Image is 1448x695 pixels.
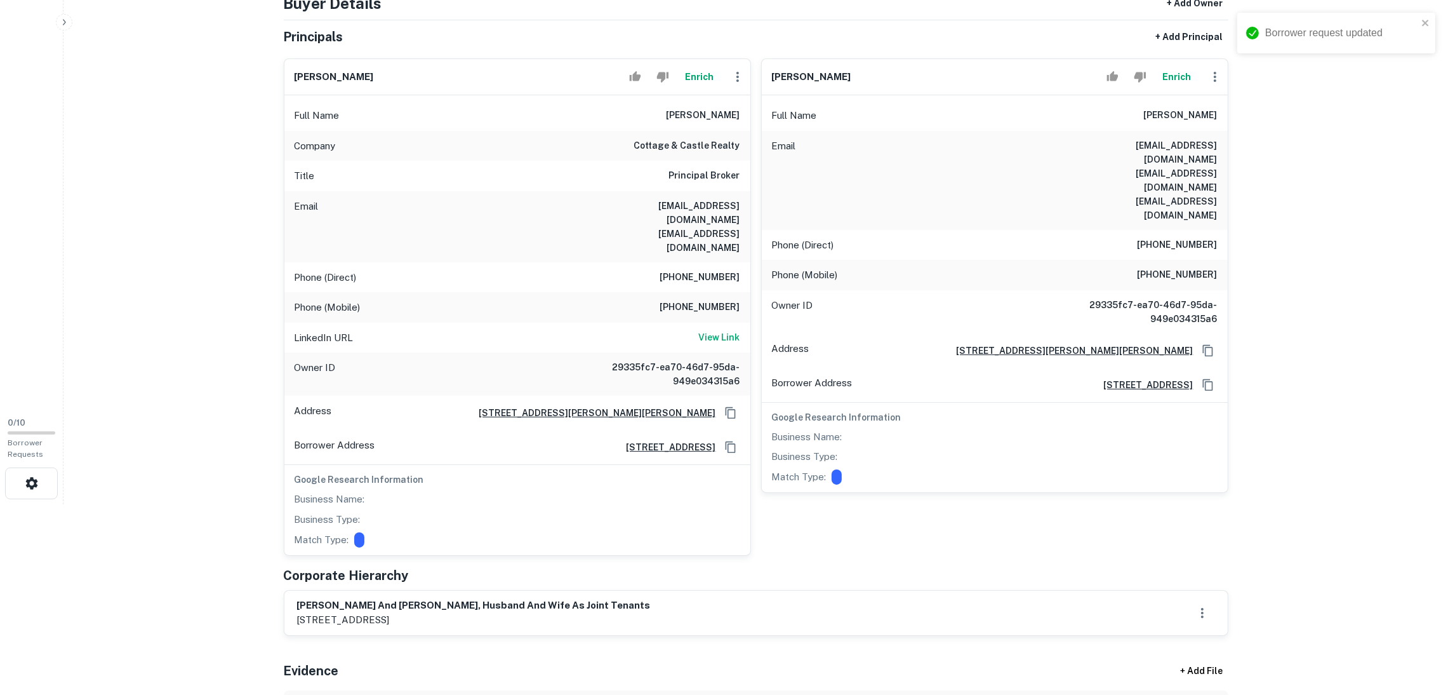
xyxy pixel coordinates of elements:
button: Enrich [1157,64,1197,90]
p: [STREET_ADDRESS] [297,612,651,628]
p: LinkedIn URL [295,330,354,346]
h5: Evidence [284,661,339,680]
p: Business Type: [295,512,361,527]
button: Accept [1101,64,1124,90]
a: [STREET_ADDRESS][PERSON_NAME][PERSON_NAME] [947,344,1193,358]
p: Company [295,138,336,154]
button: Reject [651,64,674,90]
h6: [PERSON_NAME] [667,108,740,123]
button: close [1421,18,1430,30]
h6: 29335fc7-ea70-46d7-95da-949e034315a6 [588,360,740,388]
a: View Link [699,330,740,346]
p: Business Name: [295,492,365,507]
h6: Google Research Information [295,473,740,487]
h6: [PERSON_NAME] and [PERSON_NAME], husband and wife as joint tenants [297,598,651,613]
h6: [PERSON_NAME] [1144,108,1218,123]
h6: Principal Broker [669,168,740,184]
h6: [EMAIL_ADDRESS][DOMAIN_NAME] [EMAIL_ADDRESS][DOMAIN_NAME] [EMAIL_ADDRESS][DOMAIN_NAME] [1065,138,1218,222]
p: Business Type: [772,449,838,464]
h6: [PERSON_NAME] [295,70,374,84]
span: Borrower Requests [8,438,43,459]
h6: Google Research Information [772,410,1218,424]
h5: Principals [284,27,343,46]
h6: [PHONE_NUMBER] [660,300,740,315]
button: Accept [624,64,646,90]
button: Copy Address [1199,375,1218,395]
p: Borrower Address [772,375,853,395]
p: Phone (Mobile) [772,267,838,283]
button: Copy Address [1199,341,1218,360]
button: Copy Address [721,403,740,422]
p: Borrower Address [295,438,375,457]
h6: [PHONE_NUMBER] [1138,267,1218,283]
p: Phone (Direct) [295,270,357,285]
h6: cottage & castle realty [634,138,740,154]
h5: Corporate Hierarchy [284,566,409,585]
p: Phone (Mobile) [295,300,361,315]
p: Match Type: [295,532,349,548]
p: Business Name: [772,429,842,445]
button: Reject [1129,64,1151,90]
p: Owner ID [772,298,813,326]
p: Email [295,199,319,255]
p: Owner ID [295,360,336,388]
h6: [PHONE_NUMBER] [660,270,740,285]
a: [STREET_ADDRESS] [616,440,716,454]
h6: 29335fc7-ea70-46d7-95da-949e034315a6 [1065,298,1218,326]
div: Borrower request updated [1265,25,1418,41]
h6: [EMAIL_ADDRESS][DOMAIN_NAME] [EMAIL_ADDRESS][DOMAIN_NAME] [588,199,740,255]
p: Address [772,341,809,360]
p: Full Name [295,108,340,123]
p: Title [295,168,315,184]
div: + Add File [1157,660,1246,683]
p: Match Type: [772,469,827,485]
p: Address [295,403,332,422]
a: [STREET_ADDRESS][PERSON_NAME][PERSON_NAME] [469,406,716,420]
button: + Add Principal [1151,25,1228,48]
button: Copy Address [721,438,740,457]
iframe: Chat Widget [1385,593,1448,654]
button: Enrich [679,64,720,90]
a: [STREET_ADDRESS] [1094,378,1193,392]
p: Full Name [772,108,817,123]
h6: View Link [699,330,740,344]
h6: [PERSON_NAME] [772,70,851,84]
p: Email [772,138,796,222]
span: 0 / 10 [8,418,25,428]
h6: [PHONE_NUMBER] [1138,238,1218,253]
p: Phone (Direct) [772,238,834,253]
